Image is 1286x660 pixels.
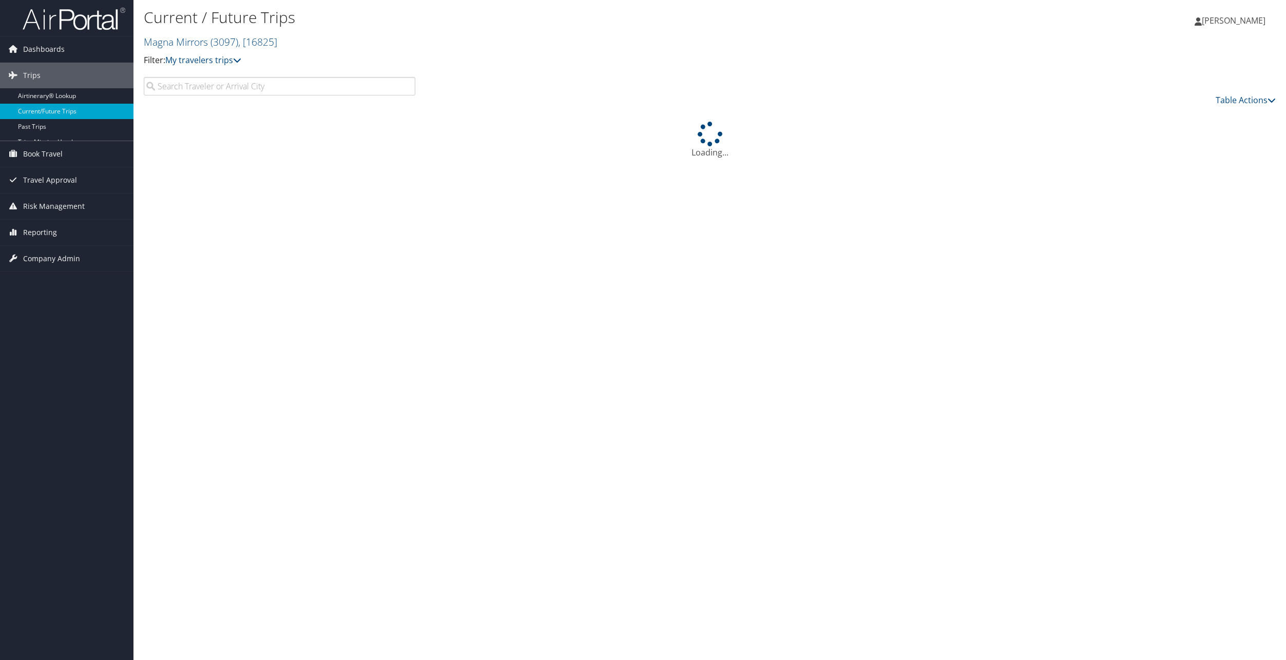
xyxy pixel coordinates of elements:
span: Travel Approval [23,167,77,193]
span: Trips [23,63,41,88]
span: Risk Management [23,193,85,219]
span: ( 3097 ) [210,35,238,49]
span: Reporting [23,220,57,245]
a: [PERSON_NAME] [1195,5,1276,36]
input: Search Traveler or Arrival City [144,77,415,95]
div: Loading... [144,122,1276,159]
span: Dashboards [23,36,65,62]
a: My travelers trips [165,54,241,66]
a: Table Actions [1216,94,1276,106]
span: Book Travel [23,141,63,167]
span: Company Admin [23,246,80,271]
span: [PERSON_NAME] [1202,15,1265,26]
span: , [ 16825 ] [238,35,277,49]
h1: Current / Future Trips [144,7,898,28]
a: Magna Mirrors [144,35,277,49]
img: airportal-logo.png [23,7,125,31]
p: Filter: [144,54,898,67]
